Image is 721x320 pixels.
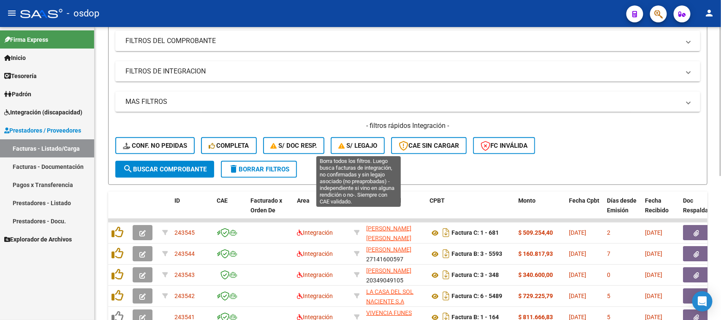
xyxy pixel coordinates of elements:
[441,247,452,260] i: Descargar documento
[123,142,187,149] span: Conf. no pedidas
[174,271,195,278] span: 243543
[4,35,48,44] span: Firma Express
[4,126,81,135] span: Prestadores / Proveedores
[607,197,637,214] span: Días desde Emisión
[7,8,17,18] mat-icon: menu
[174,229,195,236] span: 243545
[645,271,662,278] span: [DATE]
[331,137,385,154] button: S/ legajo
[518,197,536,204] span: Monto
[366,224,423,241] div: 20303096605
[569,250,586,257] span: [DATE]
[518,293,553,299] strong: $ 729.225,79
[399,142,459,149] span: CAE SIN CARGAR
[366,225,411,241] span: [PERSON_NAME] [PERSON_NAME]
[481,142,528,149] span: FC Inválida
[645,293,662,299] span: [DATE]
[4,53,26,62] span: Inicio
[607,293,610,299] span: 5
[366,287,423,305] div: 30624243818
[607,271,610,278] span: 0
[263,137,325,154] button: S/ Doc Resp.
[297,229,333,236] span: Integración
[441,226,452,239] i: Descargar documento
[452,272,499,279] strong: Factura C: 3 - 348
[569,197,599,204] span: Fecha Cpbt
[297,197,310,204] span: Area
[125,36,680,46] mat-panel-title: FILTROS DEL COMPROBANTE
[642,192,680,229] datatable-header-cell: Fecha Recibido
[363,192,426,229] datatable-header-cell: Razón Social
[569,271,586,278] span: [DATE]
[452,251,502,258] strong: Factura B: 3 - 5593
[692,291,713,312] div: Open Intercom Messenger
[473,137,535,154] button: FC Inválida
[518,229,553,236] strong: $ 509.254,40
[115,137,195,154] button: Conf. no pedidas
[645,250,662,257] span: [DATE]
[115,161,214,178] button: Buscar Comprobante
[441,268,452,282] i: Descargar documento
[217,197,228,204] span: CAE
[338,142,377,149] span: S/ legajo
[209,142,249,149] span: Completa
[221,161,297,178] button: Borrar Filtros
[569,293,586,299] span: [DATE]
[452,293,502,300] strong: Factura C: 6 - 5489
[115,61,700,81] mat-expansion-panel-header: FILTROS DE INTEGRACION
[569,229,586,236] span: [DATE]
[683,197,721,214] span: Doc Respaldatoria
[566,192,604,229] datatable-header-cell: Fecha Cpbt
[645,229,662,236] span: [DATE]
[171,192,213,229] datatable-header-cell: ID
[125,67,680,76] mat-panel-title: FILTROS DE INTEGRACION
[645,197,669,214] span: Fecha Recibido
[297,250,333,257] span: Integración
[125,97,680,106] mat-panel-title: MAS FILTROS
[452,230,499,236] strong: Factura C: 1 - 681
[123,164,133,174] mat-icon: search
[297,271,333,278] span: Integración
[115,92,700,112] mat-expansion-panel-header: MAS FILTROS
[430,197,445,204] span: CPBT
[366,266,423,284] div: 20349049105
[366,288,414,305] span: LA CASA DEL SOL NACIENTE S.A
[4,108,82,117] span: Integración (discapacidad)
[123,165,207,173] span: Buscar Comprobante
[391,137,467,154] button: CAE SIN CARGAR
[518,271,553,278] strong: $ 340.600,00
[366,245,423,263] div: 27141600597
[294,192,351,229] datatable-header-cell: Area
[297,293,333,299] span: Integración
[271,142,317,149] span: S/ Doc Resp.
[229,165,289,173] span: Borrar Filtros
[174,197,180,204] span: ID
[201,137,257,154] button: Completa
[366,246,411,253] span: [PERSON_NAME]
[518,250,553,257] strong: $ 160.817,93
[4,89,31,99] span: Padrón
[426,192,515,229] datatable-header-cell: CPBT
[607,250,610,257] span: 7
[4,235,72,244] span: Explorador de Archivos
[607,229,610,236] span: 2
[366,267,411,274] span: [PERSON_NAME]
[174,293,195,299] span: 243542
[174,250,195,257] span: 243544
[115,121,700,130] h4: - filtros rápidos Integración -
[366,197,401,204] span: Razón Social
[229,164,239,174] mat-icon: delete
[4,71,37,81] span: Tesorería
[67,4,99,23] span: - osdop
[247,192,294,229] datatable-header-cell: Facturado x Orden De
[250,197,282,214] span: Facturado x Orden De
[515,192,566,229] datatable-header-cell: Monto
[704,8,714,18] mat-icon: person
[441,289,452,303] i: Descargar documento
[115,31,700,51] mat-expansion-panel-header: FILTROS DEL COMPROBANTE
[213,192,247,229] datatable-header-cell: CAE
[604,192,642,229] datatable-header-cell: Días desde Emisión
